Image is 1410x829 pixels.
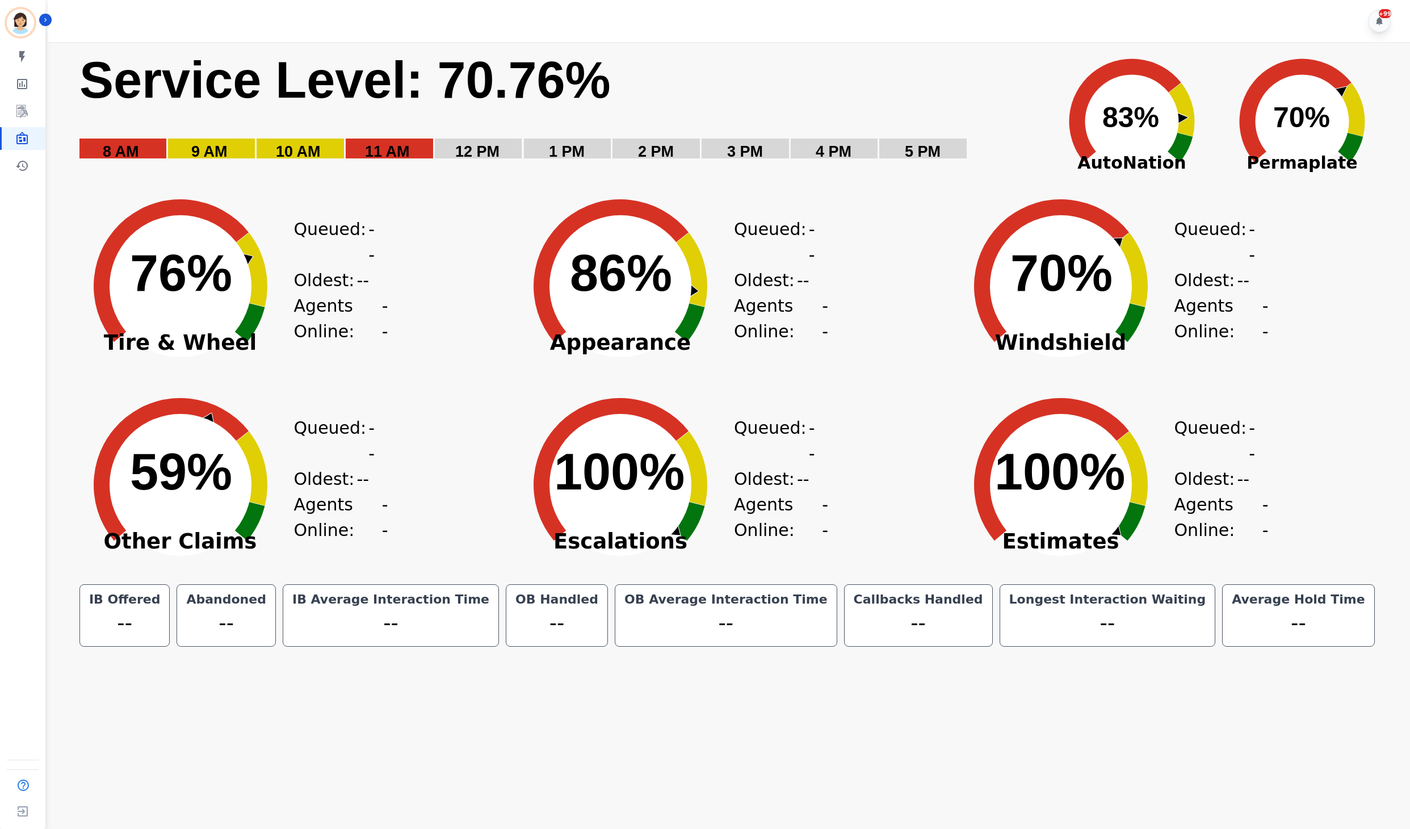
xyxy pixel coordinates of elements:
[1262,293,1271,344] span: --
[294,267,379,293] div: Oldest:
[507,536,734,547] span: Escalations
[513,592,601,608] div: OB Handled
[1379,9,1391,18] div: +99
[549,143,585,160] text: 1 PM
[1047,150,1217,175] span: AutoNation
[1174,466,1260,492] div: Oldest:
[1262,492,1271,543] span: --
[1217,150,1387,175] span: Permaplate
[294,293,391,344] div: Agents Online:
[294,415,379,466] div: Queued:
[382,492,391,543] span: --
[1237,466,1249,492] span: --
[356,267,369,293] span: --
[1174,293,1271,344] div: Agents Online:
[294,216,379,267] div: Queued:
[294,466,379,492] div: Oldest:
[290,608,492,639] div: --
[356,466,369,492] span: --
[368,415,379,466] span: --
[797,466,809,492] span: --
[87,592,163,608] div: IB Offered
[734,415,819,466] div: Queued:
[294,492,391,543] div: Agents Online:
[734,492,830,543] div: Agents Online:
[851,592,985,608] div: Callbacks Handled
[622,608,830,639] div: --
[455,143,500,160] text: 12 PM
[276,143,321,160] text: 10 AM
[184,608,268,639] div: --
[947,536,1174,547] span: Estimates
[1249,415,1259,466] span: --
[1007,608,1208,639] div: --
[1010,245,1113,302] text: 70%
[67,536,294,547] span: Other Claims
[1174,267,1260,293] div: Oldest:
[365,143,410,160] text: 11 AM
[1229,592,1367,608] div: Average Hold Time
[1174,216,1260,267] div: Queued:
[7,9,34,36] img: Bordered avatar
[1007,592,1208,608] div: Longest Interaction Waiting
[734,216,819,267] div: Queued:
[87,608,163,639] div: --
[290,592,492,608] div: IB Average Interaction Time
[816,143,851,160] text: 4 PM
[622,592,830,608] div: OB Average Interaction Time
[130,443,232,500] text: 59%
[994,443,1125,500] text: 100%
[905,143,941,160] text: 5 PM
[1273,102,1330,133] text: 70%
[554,443,685,500] text: 100%
[822,293,830,344] span: --
[727,143,763,160] text: 3 PM
[103,143,139,160] text: 8 AM
[809,415,819,466] span: --
[809,216,819,267] span: --
[1102,102,1159,133] text: 83%
[513,608,601,639] div: --
[734,466,819,492] div: Oldest:
[734,267,819,293] div: Oldest:
[368,216,379,267] span: --
[67,337,294,349] span: Tire & Wheel
[570,245,672,302] text: 86%
[1237,267,1249,293] span: --
[130,245,232,302] text: 76%
[822,492,830,543] span: --
[851,608,985,639] div: --
[507,337,734,349] span: Appearance
[1229,608,1367,639] div: --
[1174,415,1260,466] div: Queued:
[734,293,830,344] div: Agents Online:
[191,143,228,160] text: 9 AM
[947,337,1174,349] span: Windshield
[1174,492,1271,543] div: Agents Online:
[79,52,611,108] text: Service Level: 70.76%
[638,143,674,160] text: 2 PM
[1249,216,1259,267] span: --
[78,49,1040,177] svg: Service Level: 0%
[382,293,391,344] span: --
[184,592,268,608] div: Abandoned
[797,267,809,293] span: --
